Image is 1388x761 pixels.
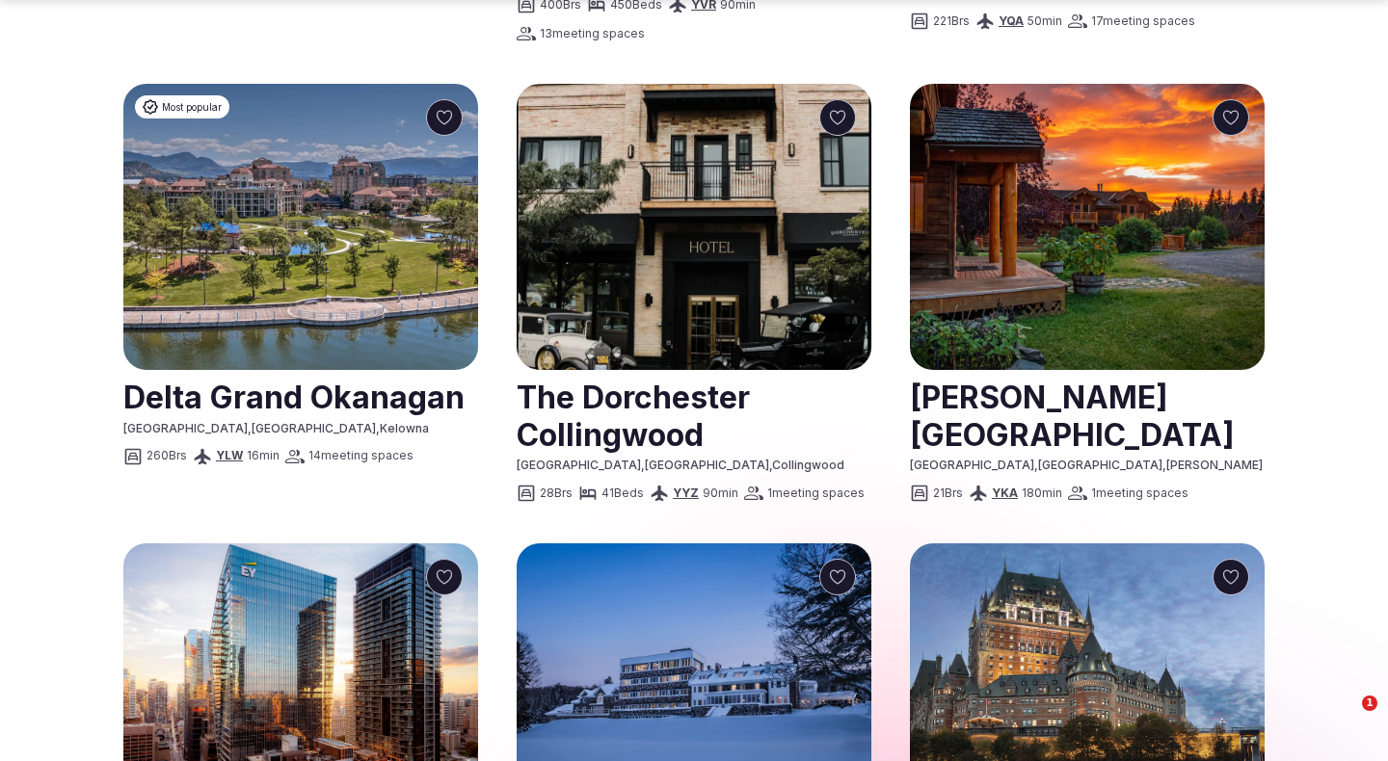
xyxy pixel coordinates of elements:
[517,84,871,370] a: See The Dorchester Collingwood
[910,372,1265,458] a: View venue
[540,26,645,42] span: 13 meeting spaces
[601,485,644,502] span: 41 Beds
[252,421,376,435] span: [GEOGRAPHIC_DATA]
[248,421,252,435] span: ,
[992,485,1018,500] a: YKA
[933,485,963,502] span: 21 Brs
[999,13,1024,28] a: YQA
[517,372,871,458] a: View venue
[216,448,243,462] a: YLW
[123,372,478,420] a: View venue
[772,458,844,472] span: Collingwood
[703,485,738,502] span: 90 min
[162,100,222,114] span: Most popular
[673,485,699,500] a: YYZ
[1091,13,1195,30] span: 17 meeting spaces
[910,84,1265,370] img: Echo Valley Ranch & Spa
[380,421,429,435] span: Kelowna
[1028,13,1062,30] span: 50 min
[517,372,871,458] h2: The Dorchester Collingwood
[147,448,187,464] span: 260 Brs
[540,485,573,502] span: 28 Brs
[247,448,280,464] span: 16 min
[517,84,871,370] img: The Dorchester Collingwood
[769,458,772,472] span: ,
[123,84,478,370] a: See Delta Grand Okanagan
[308,448,414,464] span: 14 meeting spaces
[933,13,970,30] span: 221 Brs
[1002,446,1388,751] iframe: Intercom notifications message
[910,458,1034,472] span: [GEOGRAPHIC_DATA]
[645,458,769,472] span: [GEOGRAPHIC_DATA]
[1362,695,1377,711] span: 1
[123,84,478,370] img: Delta Grand Okanagan
[641,458,645,472] span: ,
[767,485,865,502] span: 1 meeting spaces
[910,372,1265,458] h2: [PERSON_NAME][GEOGRAPHIC_DATA]
[1322,695,1369,742] iframe: Intercom live chat
[376,421,380,435] span: ,
[910,84,1265,370] a: See Echo Valley Ranch & Spa
[517,458,641,472] span: [GEOGRAPHIC_DATA]
[123,372,478,420] h2: Delta Grand Okanagan
[123,421,248,435] span: [GEOGRAPHIC_DATA]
